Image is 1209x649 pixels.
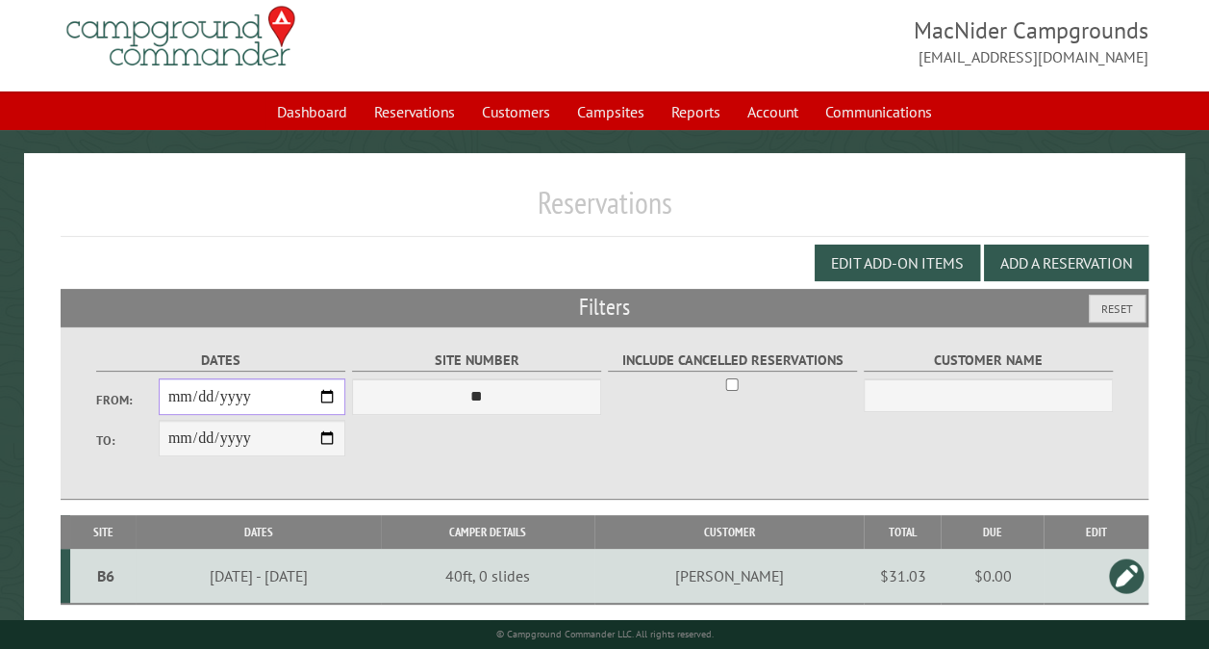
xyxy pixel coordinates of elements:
[470,93,562,130] a: Customers
[605,14,1149,68] span: MacNider Campgrounds [EMAIL_ADDRESS][DOMAIN_NAME]
[984,245,1148,281] button: Add a Reservation
[78,566,133,585] div: B6
[139,566,378,585] div: [DATE] - [DATE]
[864,515,941,549] th: Total
[352,350,601,372] label: Site Number
[660,93,732,130] a: Reports
[941,549,1044,604] td: $0.00
[381,515,594,549] th: Camper Details
[96,431,159,450] label: To:
[265,93,359,130] a: Dashboard
[96,391,159,409] label: From:
[363,93,466,130] a: Reservations
[96,350,345,372] label: Dates
[815,245,980,281] button: Edit Add-on Items
[136,515,381,549] th: Dates
[941,515,1044,549] th: Due
[496,628,714,640] small: © Campground Commander LLC. All rights reserved.
[736,93,810,130] a: Account
[61,289,1148,325] h2: Filters
[594,515,865,549] th: Customer
[61,184,1148,237] h1: Reservations
[814,93,944,130] a: Communications
[1089,295,1146,323] button: Reset
[1044,515,1148,549] th: Edit
[566,93,656,130] a: Campsites
[864,350,1113,372] label: Customer Name
[608,350,857,372] label: Include Cancelled Reservations
[381,549,594,604] td: 40ft, 0 slides
[70,515,137,549] th: Site
[594,549,865,604] td: [PERSON_NAME]
[864,549,941,604] td: $31.03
